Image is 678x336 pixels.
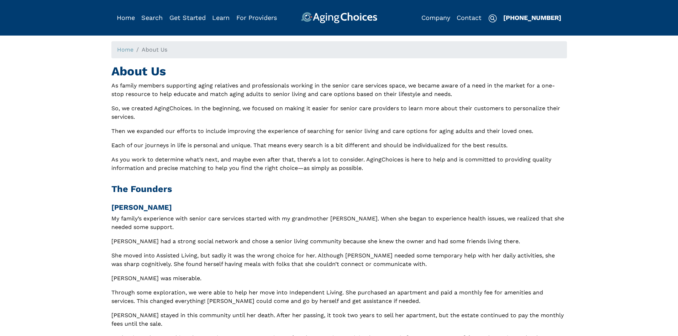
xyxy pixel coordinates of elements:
img: search-icon.svg [488,14,497,23]
p: As family members supporting aging relatives and professionals working in the senior care service... [111,81,567,98]
a: Contact [457,14,482,21]
a: Home [117,46,133,53]
img: AgingChoices [301,12,377,23]
nav: breadcrumb [111,41,567,58]
p: As you work to determine what’s next, and maybe even after that, there’s a lot to consider. Aging... [111,155,567,172]
a: Search [141,14,163,21]
h3: [PERSON_NAME] [111,203,567,212]
p: [PERSON_NAME] had a strong social network and chose a senior living community because she knew th... [111,237,567,246]
h1: About Us [111,64,567,79]
p: She moved into Assisted Living, but sadly it was the wrong choice for her. Although [PERSON_NAME]... [111,251,567,268]
a: Company [421,14,450,21]
a: [PHONE_NUMBER] [503,14,561,21]
p: So, we created AgingChoices. In the beginning, we focused on making it easier for senior care pro... [111,104,567,121]
span: About Us [142,46,167,53]
a: For Providers [236,14,277,21]
p: Then we expanded our efforts to include improving the experience of searching for senior living a... [111,127,567,135]
p: [PERSON_NAME] stayed in this community until her death. After her passing, it took two years to s... [111,311,567,328]
p: My family’s experience with senior care services started with my grandmother [PERSON_NAME]. When ... [111,214,567,231]
p: Through some exploration, we were able to help her move into Independent Living. She purchased an... [111,288,567,305]
a: Get Started [169,14,206,21]
a: Home [117,14,135,21]
div: Popover trigger [141,12,163,23]
a: Learn [212,14,230,21]
h2: The Founders [111,184,567,194]
p: Each of our journeys in life is personal and unique. That means every search is a bit different a... [111,141,567,150]
p: [PERSON_NAME] was miserable. [111,274,567,283]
